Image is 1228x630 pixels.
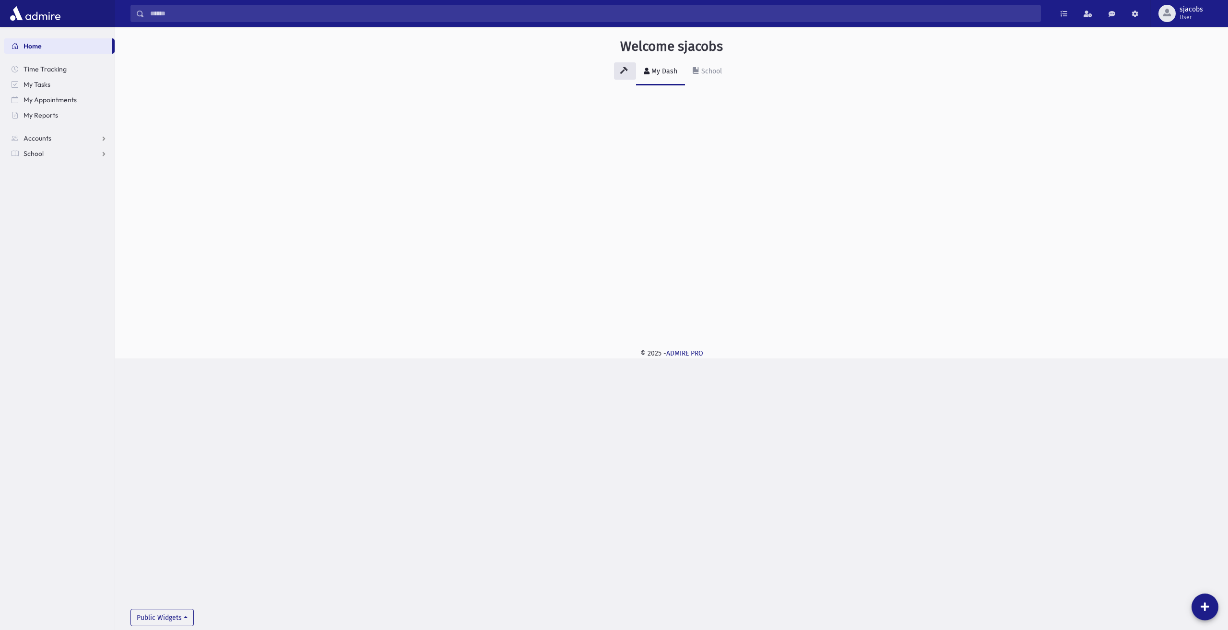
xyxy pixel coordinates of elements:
[24,65,67,73] span: Time Tracking
[4,77,115,92] a: My Tasks
[699,67,722,75] div: School
[620,38,723,55] h3: Welcome sjacobs
[24,95,77,104] span: My Appointments
[130,609,194,626] button: Public Widgets
[144,5,1040,22] input: Search
[4,146,115,161] a: School
[1180,13,1203,21] span: User
[130,348,1213,358] div: © 2025 -
[685,59,730,85] a: School
[1180,6,1203,13] span: sjacobs
[24,149,44,158] span: School
[649,67,677,75] div: My Dash
[4,38,112,54] a: Home
[24,80,50,89] span: My Tasks
[666,349,703,357] a: ADMIRE PRO
[4,131,115,146] a: Accounts
[24,134,51,143] span: Accounts
[4,61,115,77] a: Time Tracking
[636,59,685,85] a: My Dash
[8,4,63,23] img: AdmirePro
[24,111,58,119] span: My Reports
[4,107,115,123] a: My Reports
[24,42,42,50] span: Home
[4,92,115,107] a: My Appointments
